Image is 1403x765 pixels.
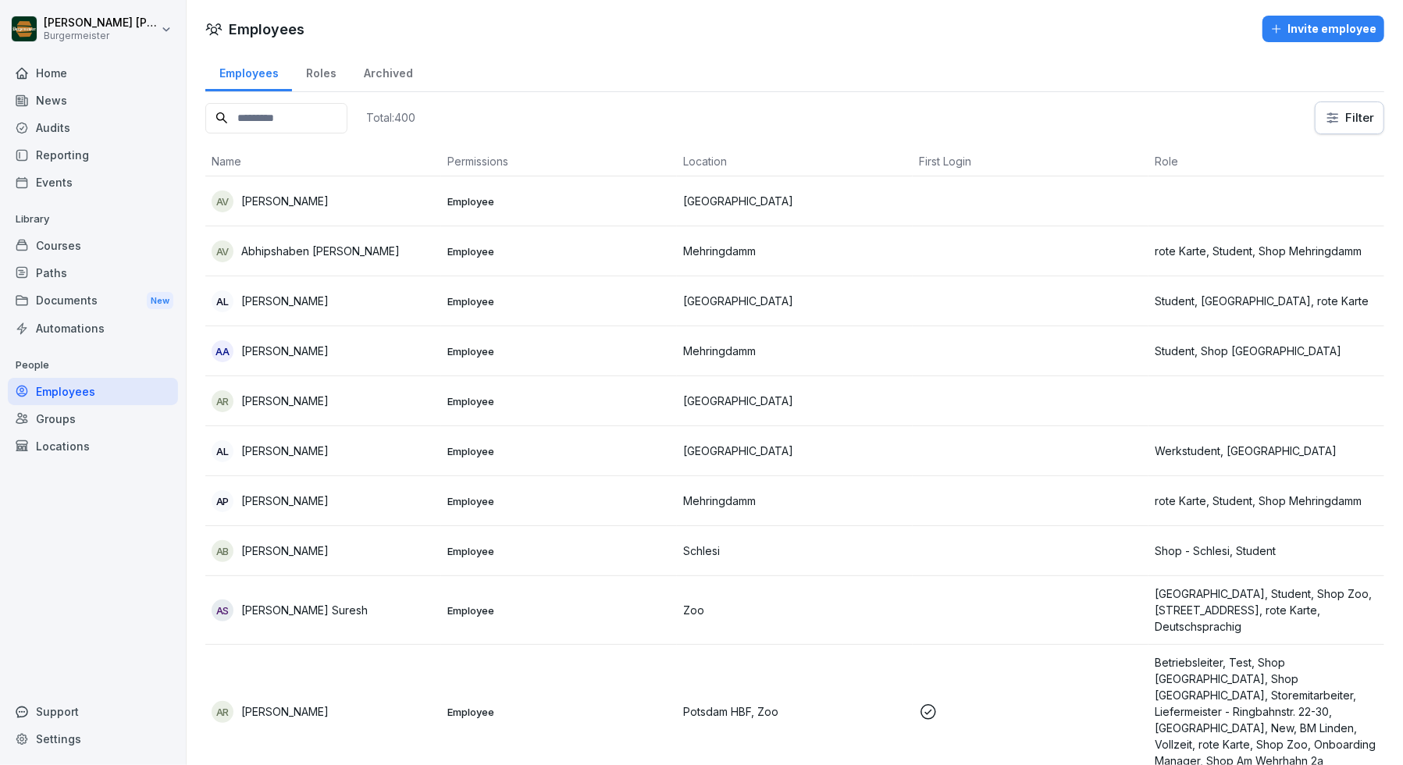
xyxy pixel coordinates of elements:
a: News [8,87,178,114]
p: [PERSON_NAME] [241,343,329,359]
p: [PERSON_NAME] [241,393,329,409]
p: [GEOGRAPHIC_DATA] [683,293,906,309]
p: Employee [447,194,671,208]
th: Permissions [441,147,677,176]
th: First Login [913,147,1148,176]
a: Employees [8,378,178,405]
a: Courses [8,232,178,259]
p: Potsdam HBF, Zoo [683,703,906,720]
p: Library [8,207,178,232]
p: Student, Shop [GEOGRAPHIC_DATA] [1155,343,1378,359]
p: Schlesi [683,543,906,559]
p: Employee [447,544,671,558]
p: [PERSON_NAME] [241,193,329,209]
div: New [147,292,173,310]
button: Filter [1316,102,1383,133]
div: AR [212,701,233,723]
p: Shop - Schlesi, Student [1155,543,1378,559]
p: Employee [447,494,671,508]
a: Home [8,59,178,87]
p: [GEOGRAPHIC_DATA] [683,393,906,409]
div: AV [212,190,233,212]
a: Groups [8,405,178,432]
p: [PERSON_NAME] [241,703,329,720]
p: [PERSON_NAME] [241,543,329,559]
p: [PERSON_NAME] Suresh [241,602,368,618]
p: Employee [447,244,671,258]
p: Mehringdamm [683,493,906,509]
div: Filter [1325,110,1374,126]
a: DocumentsNew [8,286,178,315]
p: People [8,353,178,378]
p: [PERSON_NAME] [241,493,329,509]
div: AA [212,340,233,362]
th: Location [677,147,913,176]
p: Employee [447,294,671,308]
p: [GEOGRAPHIC_DATA] [683,193,906,209]
p: Student, [GEOGRAPHIC_DATA], rote Karte [1155,293,1378,309]
p: [PERSON_NAME] [241,293,329,309]
div: AS [212,600,233,621]
p: rote Karte, Student, Shop Mehringdamm [1155,493,1378,509]
p: [PERSON_NAME] [241,443,329,459]
p: Zoo [683,602,906,618]
a: Roles [292,52,350,91]
div: Invite employee [1270,20,1376,37]
div: AP [212,490,233,512]
p: Werkstudent, [GEOGRAPHIC_DATA] [1155,443,1378,459]
a: Reporting [8,141,178,169]
p: Burgermeister [44,30,158,41]
div: Support [8,698,178,725]
a: Events [8,169,178,196]
div: AV [212,240,233,262]
div: Documents [8,286,178,315]
p: Employee [447,394,671,408]
div: AR [212,390,233,412]
p: [GEOGRAPHIC_DATA] [683,443,906,459]
a: Locations [8,432,178,460]
p: Employee [447,603,671,617]
th: Name [205,147,441,176]
button: Invite employee [1262,16,1384,42]
a: Paths [8,259,178,286]
p: Total: 400 [366,110,415,125]
p: Mehringdamm [683,343,906,359]
p: Mehringdamm [683,243,906,259]
a: Audits [8,114,178,141]
a: Employees [205,52,292,91]
a: Automations [8,315,178,342]
a: Archived [350,52,426,91]
a: Settings [8,725,178,753]
div: AL [212,290,233,312]
p: rote Karte, Student, Shop Mehringdamm [1155,243,1378,259]
div: AL [212,440,233,462]
p: Employee [447,705,671,719]
p: [GEOGRAPHIC_DATA], Student, Shop Zoo, [STREET_ADDRESS], rote Karte, Deutschsprachig [1155,585,1378,635]
div: AB [212,540,233,562]
p: Employee [447,344,671,358]
p: Abhipshaben [PERSON_NAME] [241,243,400,259]
th: Role [1148,147,1384,176]
p: [PERSON_NAME] [PERSON_NAME] [44,16,158,30]
h1: Employees [229,19,304,40]
p: Employee [447,444,671,458]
